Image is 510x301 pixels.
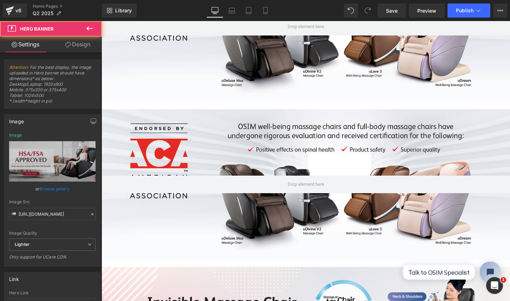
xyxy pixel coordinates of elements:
a: Desktop [207,4,223,18]
a: Attention [9,65,28,70]
span: Hero Banner [20,26,54,32]
input: Link [9,208,96,220]
div: Image Src [9,199,96,204]
span: : For the best display, the image uploaded in Hero banner should have dimensions* as below: Deskt... [9,65,96,109]
a: Laptop [223,4,240,18]
div: v6 [14,6,23,15]
a: Tablet [240,4,257,18]
a: New Library [102,4,137,18]
span: Preview [417,7,436,14]
button: Publish [447,4,490,18]
div: Image [9,133,22,138]
div: Only support for UCare CDN [9,254,96,264]
button: More [493,4,507,18]
iframe: Intercom live chat [486,277,503,294]
div: Image [9,114,24,124]
span: Publish [456,8,473,13]
a: Preview [409,4,445,18]
span: Library [115,7,132,14]
a: Mobile [257,4,274,18]
a: v6 [3,4,27,18]
div: Image Quality [9,231,96,236]
a: Design [52,37,103,52]
b: Lighter [15,242,30,247]
span: 1 [501,277,506,283]
span: Save [386,7,398,14]
div: or [9,185,96,192]
div: Link [9,272,19,282]
button: Redo [361,4,375,18]
span: Q2 2025 [33,11,53,16]
button: Undo [344,4,358,18]
iframe: Tidio Chat [296,235,405,268]
a: Browse gallery [40,183,70,195]
a: Home Pages [33,4,102,9]
div: Hero Link [9,290,96,295]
